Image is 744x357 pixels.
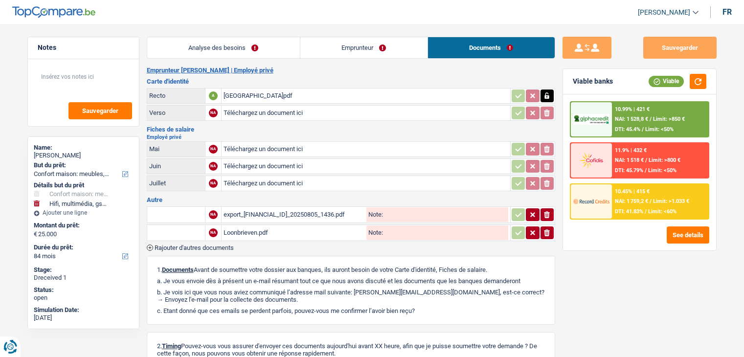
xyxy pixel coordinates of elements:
p: b. Je vois ici que vous nous aviez communiqué l’adresse mail suivante: [PERSON_NAME][EMAIL_ADDRE... [157,289,545,303]
div: export_[FINANCIAL_ID]_20250805_1436.pdf [224,207,364,222]
label: Durée du prêt: [34,244,131,251]
div: Simulation Date: [34,306,133,314]
div: 10.45% | 415 € [615,188,650,195]
img: TopCompare Logo [12,6,95,18]
div: NA [209,162,218,171]
div: Juillet [149,179,203,187]
div: Stage: [34,266,133,274]
img: Cofidis [573,151,609,169]
div: [PERSON_NAME] [34,152,133,159]
div: [GEOGRAPHIC_DATA]pdf [224,89,508,103]
span: DTI: 41.83% [615,208,643,215]
div: NA [209,145,218,154]
img: AlphaCredit [573,114,609,125]
span: [PERSON_NAME] [638,8,690,17]
span: NAI: 1 518 € [615,157,644,163]
span: Limit: >850 € [653,116,685,122]
span: Limit: >800 € [649,157,680,163]
div: NA [209,228,218,237]
p: a. Je vous envoie dès à présent un e-mail résumant tout ce que nous avons discuté et les doc... [157,277,545,285]
div: Name: [34,144,133,152]
span: DTI: 45.79% [615,167,643,174]
p: 1. Avant de soumettre votre dossier aux banques, ils auront besoin de votre Carte d'identité, Fic... [157,266,545,273]
span: / [645,167,647,174]
span: / [645,208,647,215]
span: Rajouter d'autres documents [155,245,234,251]
div: Dreceived 1 [34,274,133,282]
span: DTI: 45.4% [615,126,640,133]
div: NA [209,109,218,117]
span: Timing [162,342,181,350]
div: Mai [149,145,203,153]
span: / [645,157,647,163]
label: Note: [366,229,383,236]
a: [PERSON_NAME] [630,4,699,21]
label: Note: [366,211,383,218]
span: Limit: <50% [648,167,676,174]
label: Montant du prêt: [34,222,131,229]
img: Record Credits [573,192,609,210]
div: Verso [149,109,203,116]
div: Loonbrieven.pdf [224,225,364,240]
a: Documents [428,37,555,58]
div: Détails but du prêt [34,181,133,189]
span: € [34,230,37,238]
div: 11.9% | 432 € [615,147,647,154]
span: / [650,198,652,204]
h2: Employé privé [147,134,555,140]
span: Limit: <50% [645,126,674,133]
div: Juin [149,162,203,170]
button: Sauvegarder [643,37,717,59]
div: [DATE] [34,314,133,322]
a: Analyse des besoins [147,37,300,58]
div: Ajouter une ligne [34,209,133,216]
div: NA [209,210,218,219]
div: Recto [149,92,203,99]
h3: Carte d'identité [147,78,555,85]
a: Emprunteur [300,37,428,58]
div: open [34,294,133,302]
p: 2. Pouvez-vous vous assurer d'envoyer ces documents aujourd'hui avant XX heure, afin que je puiss... [157,342,545,357]
h3: Autre [147,197,555,203]
h3: Fiches de salaire [147,126,555,133]
span: NAI: 1 528,8 € [615,116,648,122]
div: fr [722,7,732,17]
div: NA [209,179,218,188]
span: NAI: 1 759,2 € [615,198,648,204]
div: 10.99% | 421 € [615,106,650,112]
h2: Emprunteur [PERSON_NAME] | Employé privé [147,67,555,74]
span: Limit: <60% [648,208,676,215]
p: c. Etant donné que ces emails se perdent parfois, pouvez-vous me confirmer l’avoir bien reçu? [157,307,545,314]
div: Status: [34,286,133,294]
label: But du prêt: [34,161,131,169]
span: Sauvegarder [82,108,118,114]
span: Documents [162,266,194,273]
div: Viable banks [573,77,613,86]
div: Viable [649,76,684,87]
button: See details [667,226,709,244]
span: Limit: >1.033 € [653,198,689,204]
span: / [650,116,652,122]
button: Sauvegarder [68,102,132,119]
span: / [642,126,644,133]
button: Rajouter d'autres documents [147,245,234,251]
h5: Notes [38,44,129,52]
div: A [209,91,218,100]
